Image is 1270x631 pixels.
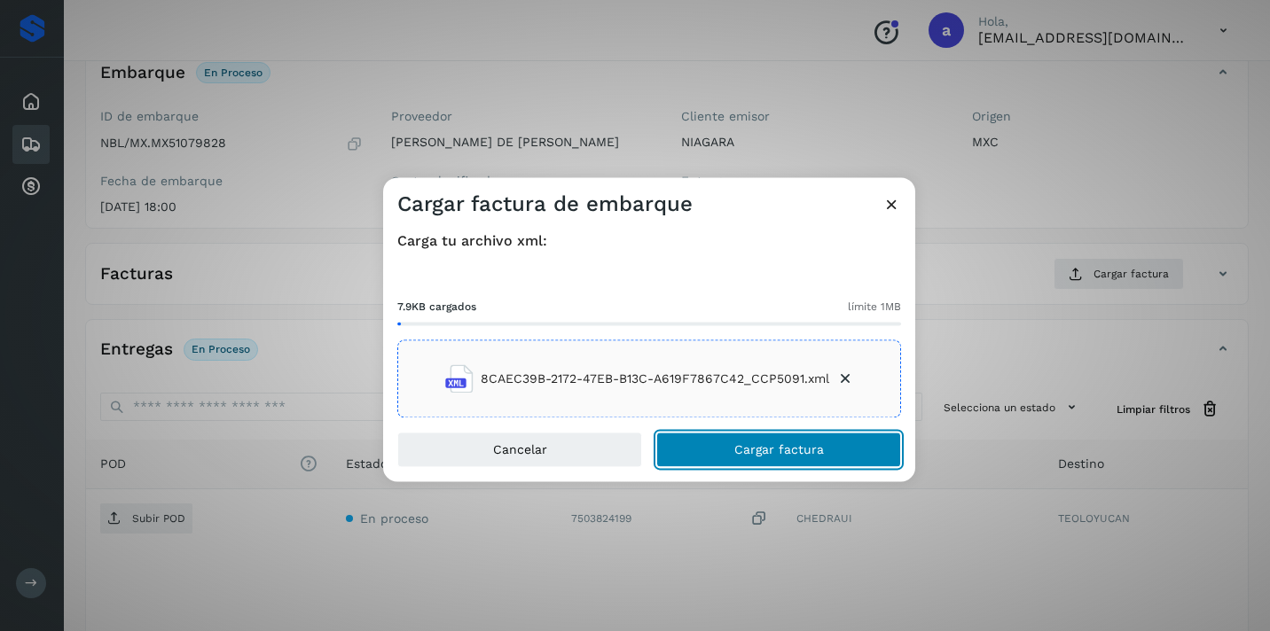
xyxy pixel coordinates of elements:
[493,444,547,456] span: Cancelar
[734,444,824,456] span: Cargar factura
[397,191,693,217] h3: Cargar factura de embarque
[397,300,476,315] span: 7.9KB cargados
[481,370,829,388] span: 8CAEC39B-2172-47EB-B13C-A619F7867C42_CCP5091.xml
[397,432,642,468] button: Cancelar
[397,232,901,249] h4: Carga tu archivo xml:
[848,300,901,315] span: límite 1MB
[656,432,901,468] button: Cargar factura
